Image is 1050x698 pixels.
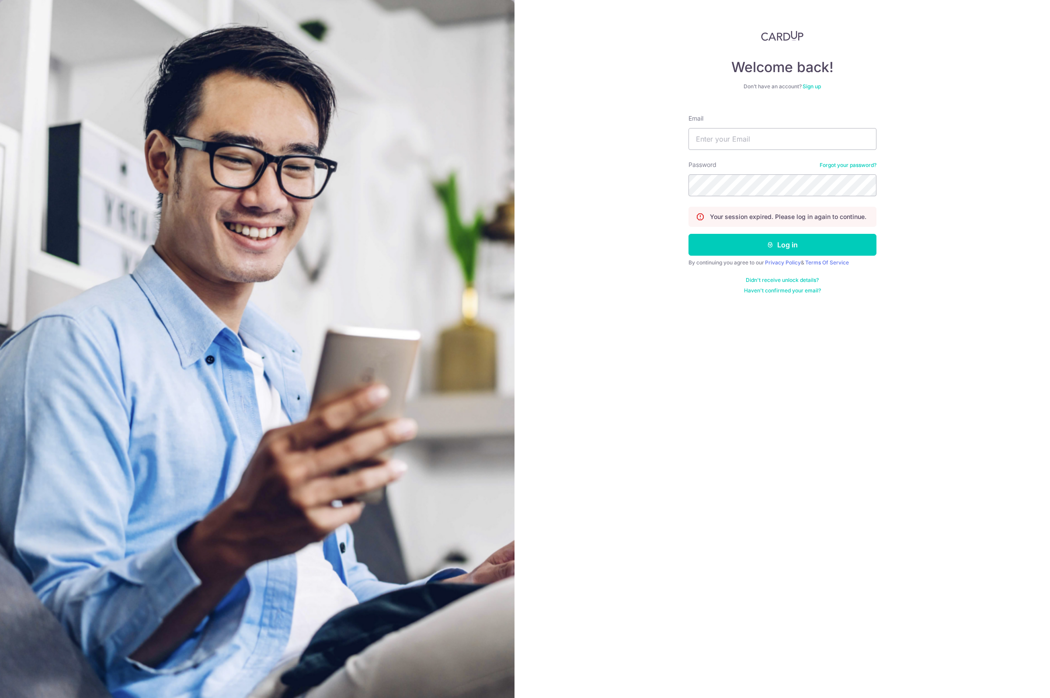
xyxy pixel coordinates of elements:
[688,59,876,76] h4: Welcome back!
[765,259,801,266] a: Privacy Policy
[688,259,876,266] div: By continuing you agree to our &
[688,234,876,256] button: Log in
[688,128,876,150] input: Enter your Email
[688,160,716,169] label: Password
[688,114,703,123] label: Email
[688,83,876,90] div: Don’t have an account?
[805,259,849,266] a: Terms Of Service
[803,83,821,90] a: Sign up
[820,162,876,169] a: Forgot your password?
[710,212,866,221] p: Your session expired. Please log in again to continue.
[746,277,819,284] a: Didn't receive unlock details?
[744,287,821,294] a: Haven't confirmed your email?
[761,31,804,41] img: CardUp Logo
